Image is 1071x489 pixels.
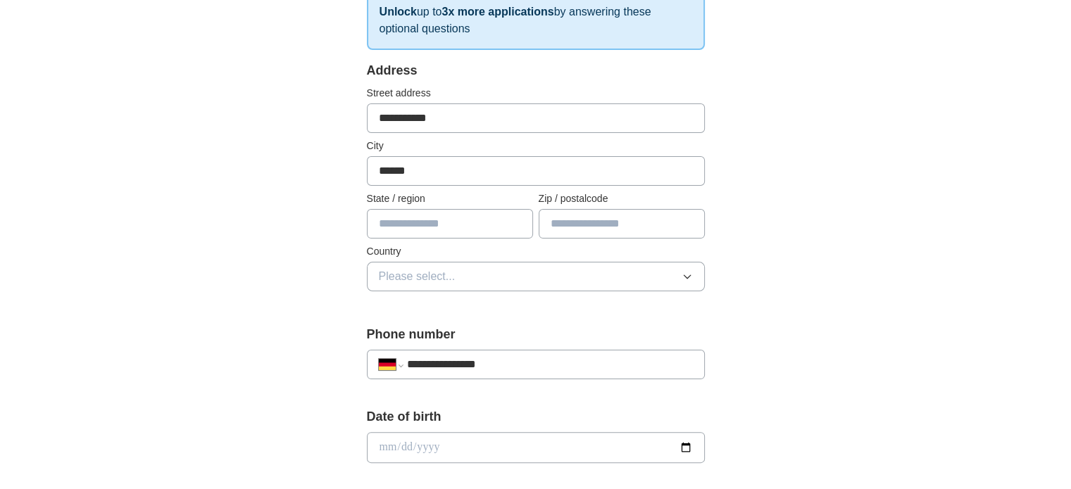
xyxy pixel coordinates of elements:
[367,61,705,80] div: Address
[367,86,705,101] label: Street address
[367,191,533,206] label: State / region
[441,6,553,18] strong: 3x more applications
[367,325,705,344] label: Phone number
[380,6,417,18] strong: Unlock
[539,191,705,206] label: Zip / postalcode
[367,407,705,426] label: Date of birth
[367,262,705,291] button: Please select...
[379,268,456,285] span: Please select...
[367,139,705,153] label: City
[367,244,705,259] label: Country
